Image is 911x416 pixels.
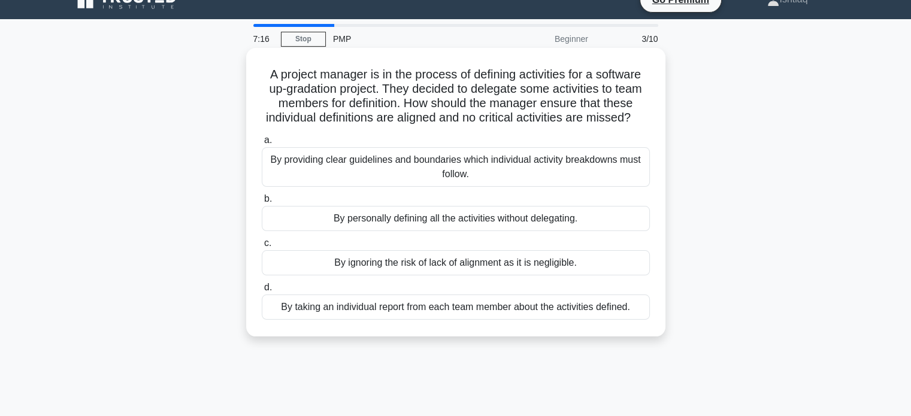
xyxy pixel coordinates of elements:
[262,206,650,231] div: By personally defining all the activities without delegating.
[264,282,272,292] span: d.
[264,193,272,204] span: b.
[595,27,665,51] div: 3/10
[261,67,651,126] h5: A project manager is in the process of defining activities for a software up-gradation project. T...
[262,250,650,275] div: By ignoring the risk of lack of alignment as it is negligible.
[264,135,272,145] span: a.
[326,27,491,51] div: PMP
[264,238,271,248] span: c.
[262,147,650,187] div: By providing clear guidelines and boundaries which individual activity breakdowns must follow.
[491,27,595,51] div: Beginner
[262,294,650,320] div: By taking an individual report from each team member about the activities defined.
[246,27,281,51] div: 7:16
[281,32,326,47] a: Stop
